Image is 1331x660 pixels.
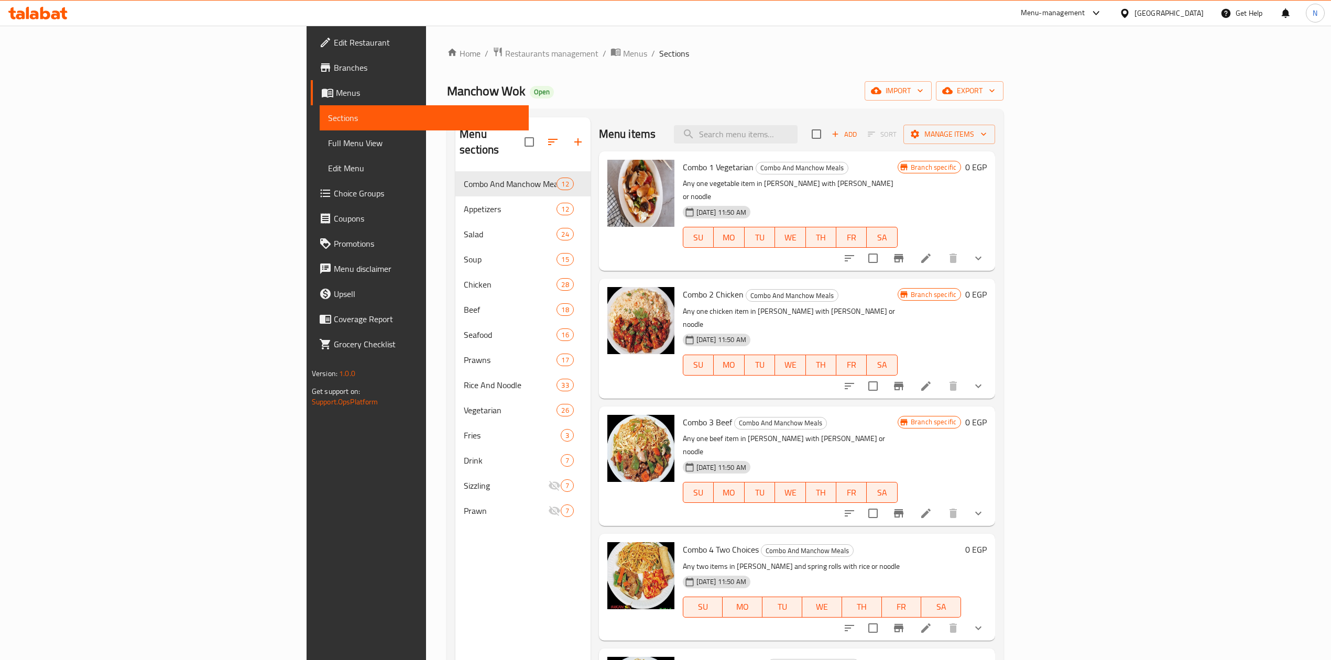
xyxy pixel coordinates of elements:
span: Coverage Report [334,313,520,325]
a: Upsell [311,281,529,306]
span: Combo 4 Two Choices [683,542,759,557]
img: Combo 1 Vegetarian [607,160,674,227]
button: TH [842,597,882,618]
span: Version: [312,367,337,380]
a: Edit menu item [920,380,932,392]
span: Get support on: [312,384,360,398]
span: Add item [827,126,861,142]
span: 7 [561,481,573,491]
span: 15 [557,255,573,265]
span: MO [718,485,740,500]
button: TU [745,227,775,248]
button: show more [966,501,991,526]
button: TH [806,227,836,248]
div: items [557,303,573,316]
span: MO [718,230,740,245]
span: WE [806,599,838,614]
button: Branch-specific-item [886,501,911,526]
span: Sizzling [464,479,548,492]
span: Menu disclaimer [334,262,520,275]
button: delete [941,373,966,399]
div: items [557,278,573,291]
a: Sections [320,105,529,130]
button: MO [714,227,744,248]
span: FR [886,599,918,614]
span: Combo And Manchow Meals [464,178,557,190]
span: Beef [464,303,557,316]
button: SU [683,597,723,618]
span: SU [688,485,710,500]
li: / [603,47,606,60]
div: items [557,328,573,341]
button: Branch-specific-item [886,246,911,271]
div: items [557,228,573,240]
a: Coverage Report [311,306,529,332]
span: 12 [557,204,573,214]
span: Drink [464,454,560,467]
div: Beef18 [455,297,591,322]
span: Combo And Manchow Meals [761,545,853,557]
svg: Show Choices [972,380,985,392]
h2: Menu items [599,126,656,142]
a: Edit menu item [920,622,932,634]
span: Branch specific [907,290,961,300]
span: Select all sections [518,131,540,153]
div: Vegetarian [464,404,557,416]
span: Add [830,128,858,140]
div: Combo And Manchow Meals [761,544,854,557]
a: Edit menu item [920,252,932,265]
div: Sizzling7 [455,473,591,498]
span: SA [925,599,957,614]
span: Coupons [334,212,520,225]
button: MO [714,355,744,376]
button: Branch-specific-item [886,373,911,399]
span: WE [779,230,801,245]
div: Combo And Manchow Meals12 [455,171,591,196]
button: import [865,81,932,101]
button: Branch-specific-item [886,615,911,641]
div: Appetizers12 [455,196,591,222]
span: 24 [557,229,573,239]
button: sort-choices [837,501,862,526]
span: [DATE] 11:50 AM [692,577,750,587]
span: Select to update [862,247,884,269]
span: Upsell [334,288,520,300]
a: Edit Restaurant [311,30,529,55]
img: Combo 4 Two Choices [607,542,674,609]
button: sort-choices [837,246,862,271]
span: WE [779,485,801,500]
svg: Show Choices [972,507,985,520]
span: 16 [557,330,573,340]
span: TH [810,485,832,500]
span: WE [779,357,801,372]
span: Select section first [861,126,903,142]
a: Menus [311,80,529,105]
button: TU [745,355,775,376]
span: SA [871,357,893,372]
span: Select to update [862,502,884,524]
div: Fries [464,429,560,442]
h6: 0 EGP [965,160,987,174]
span: Combo 1 Vegetarian [683,159,754,175]
a: Grocery Checklist [311,332,529,357]
span: 33 [557,380,573,390]
span: TH [846,599,878,614]
span: Sections [328,112,520,124]
svg: Show Choices [972,252,985,265]
svg: Inactive section [548,504,561,517]
span: MO [718,357,740,372]
p: Any one chicken item in [PERSON_NAME] with [PERSON_NAME] or noodle [683,305,898,331]
span: SA [871,485,893,500]
p: Any one beef item in [PERSON_NAME] with [PERSON_NAME] or noodle [683,432,898,458]
a: Coupons [311,206,529,231]
nav: Menu sections [455,167,591,527]
span: SA [871,230,893,245]
button: SA [867,355,897,376]
div: items [557,203,573,215]
span: TH [810,230,832,245]
span: Grocery Checklist [334,338,520,350]
button: TU [745,482,775,503]
span: Combo And Manchow Meals [746,290,838,302]
span: Branches [334,61,520,74]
